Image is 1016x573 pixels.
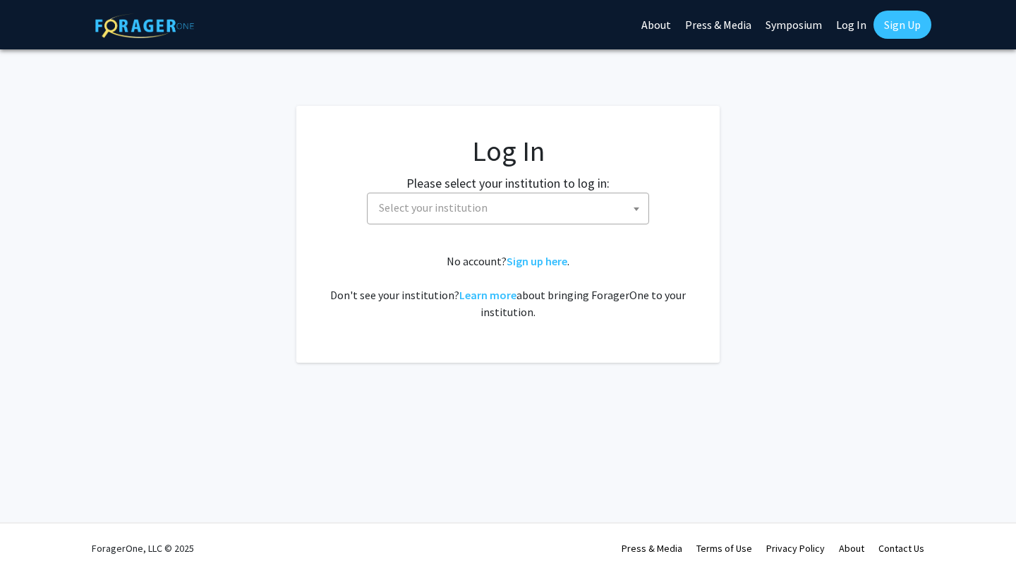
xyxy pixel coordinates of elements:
[95,13,194,38] img: ForagerOne Logo
[507,254,567,268] a: Sign up here
[622,542,682,555] a: Press & Media
[325,253,691,320] div: No account? . Don't see your institution? about bringing ForagerOne to your institution.
[379,200,488,215] span: Select your institution
[873,11,931,39] a: Sign Up
[766,542,825,555] a: Privacy Policy
[373,193,648,222] span: Select your institution
[696,542,752,555] a: Terms of Use
[406,174,610,193] label: Please select your institution to log in:
[878,542,924,555] a: Contact Us
[325,134,691,168] h1: Log In
[839,542,864,555] a: About
[92,524,194,573] div: ForagerOne, LLC © 2025
[459,288,516,302] a: Learn more about bringing ForagerOne to your institution
[367,193,649,224] span: Select your institution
